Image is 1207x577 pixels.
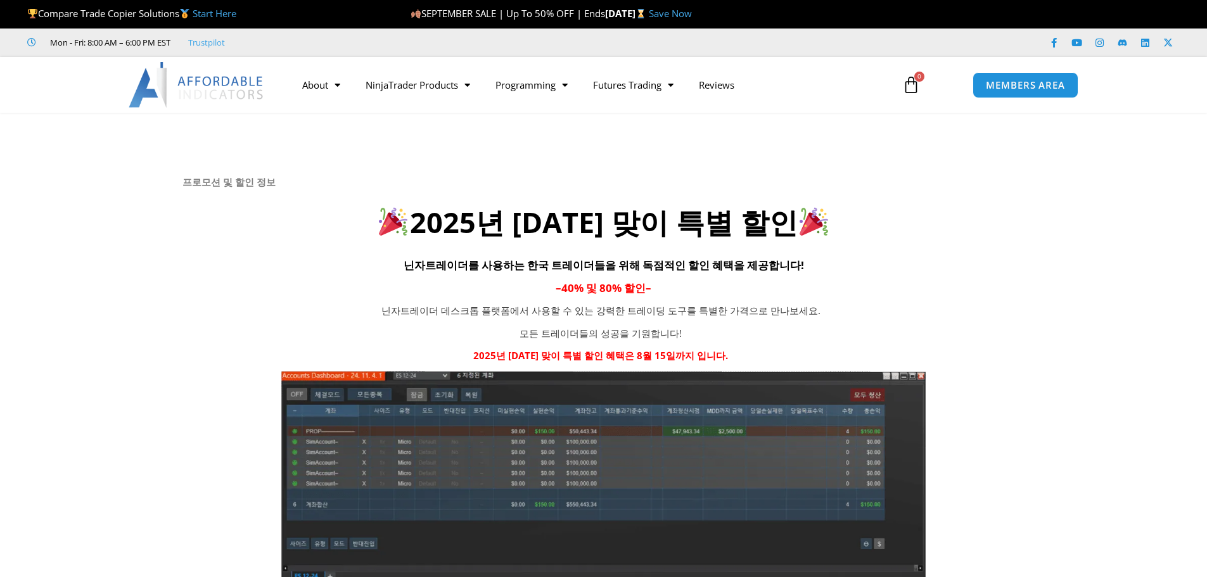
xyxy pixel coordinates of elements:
a: 0 [883,67,939,103]
a: MEMBERS AREA [973,72,1078,98]
span: Mon - Fri: 8:00 AM – 6:00 PM EST [47,35,170,50]
a: About [290,70,353,99]
h2: 2025년 [DATE] 맞이 특별 할인 [182,204,1025,241]
img: 🍂 [411,9,421,18]
span: 0 [914,72,924,82]
span: – [646,281,651,295]
nav: Menu [290,70,888,99]
a: NinjaTrader Products [353,70,483,99]
a: Save Now [649,7,692,20]
a: Start Here [193,7,236,20]
span: – [556,281,561,295]
a: Trustpilot [188,35,225,50]
img: 🎉 [379,207,407,236]
a: Programming [483,70,580,99]
h6: 프로모션 및 할인 정보 [182,176,1025,188]
span: MEMBERS AREA [986,80,1065,90]
img: LogoAI | Affordable Indicators – NinjaTrader [129,62,265,108]
span: Compare Trade Copier Solutions [27,7,236,20]
span: 40% 및 80% 할인 [561,281,646,295]
img: 🏆 [28,9,37,18]
p: 모든 트레이더들의 성공을 기원합니다! [341,325,862,343]
img: 🎉 [800,207,828,236]
a: Futures Trading [580,70,686,99]
p: 닌자트레이더 데스크톱 플랫폼에서 사용할 수 있는 강력한 트레이딩 도구를 특별한 가격으로 만나보세요. [341,302,862,320]
img: ⌛ [636,9,646,18]
span: 닌자트레이더를 사용하는 한국 트레이더들을 위해 독점적인 할인 혜택을 제공합니다! [404,258,804,272]
strong: [DATE] [605,7,649,20]
strong: 2025년 [DATE] 맞이 특별 할인 혜택은 8월 15일까지 입니다. [473,349,728,362]
img: 🥇 [180,9,189,18]
span: SEPTEMBER SALE | Up To 50% OFF | Ends [411,7,605,20]
a: Reviews [686,70,747,99]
